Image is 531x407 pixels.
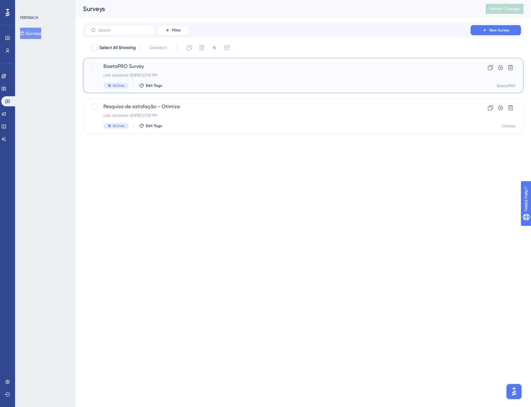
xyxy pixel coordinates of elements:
span: Active [113,123,124,128]
span: Edit Tags [146,123,162,128]
iframe: UserGuiding AI Assistant Launcher [505,382,523,401]
button: New Survey [471,25,521,35]
button: Surveys [20,28,41,39]
span: Select All Showing [99,44,136,52]
div: Otimize [502,124,516,129]
button: Publish Changes [486,4,523,14]
input: Search [98,28,149,32]
div: BaetaPRO [497,83,516,88]
span: New Survey [489,28,509,33]
button: Edit Tags [139,123,162,128]
span: Publish Changes [490,6,520,11]
div: Surveys [83,4,470,13]
div: Last Updated: [DATE] 07:25 PM [103,113,453,118]
span: Deselect [149,44,167,52]
span: Active [113,83,124,88]
span: Edit Tags [146,83,162,88]
div: FEEDBACK [20,15,38,20]
span: BaetaPRO Survey [103,63,453,70]
button: Edit Tags [139,83,162,88]
div: Last Updated: [DATE] 03:10 PM [103,73,453,78]
span: Pesquisa de satisfação - Otimize [103,103,453,110]
button: Deselect [144,42,173,53]
button: Filter [157,25,189,35]
span: Filter [172,28,181,33]
span: Need Help? [15,2,39,9]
